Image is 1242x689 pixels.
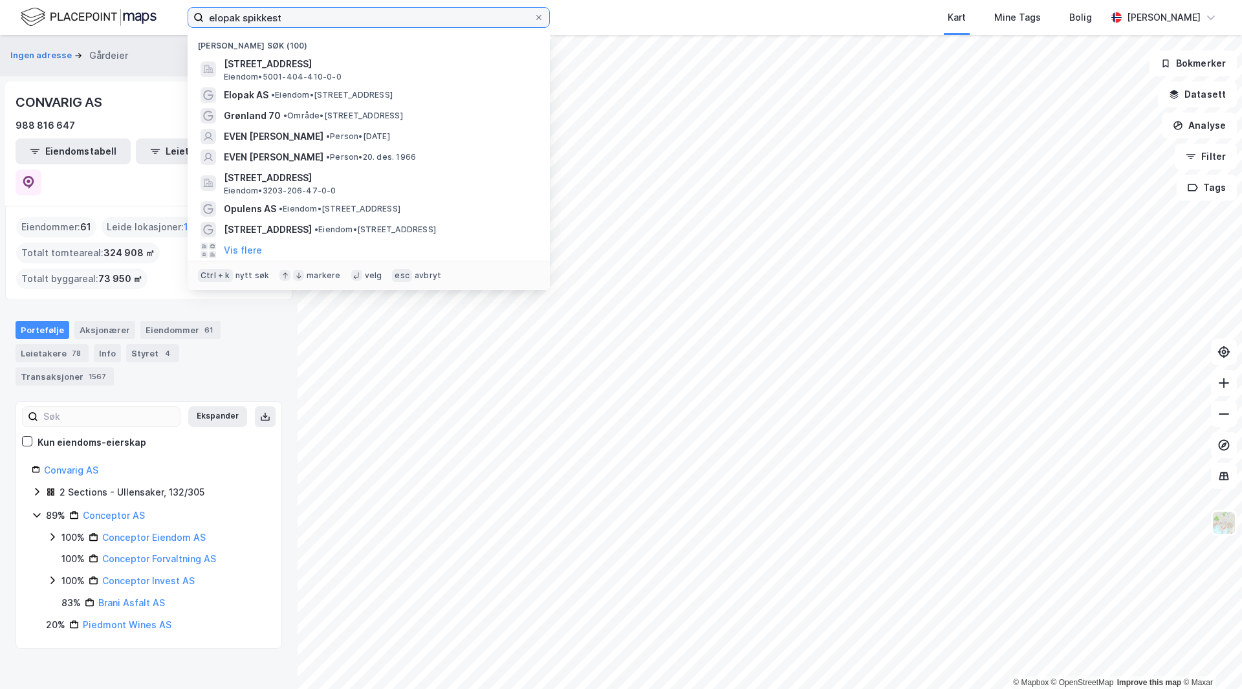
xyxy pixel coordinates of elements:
div: avbryt [415,270,441,281]
div: Totalt byggareal : [16,268,147,289]
a: Convarig AS [44,465,98,476]
div: Kun eiendoms-eierskap [38,435,146,450]
span: Område • [STREET_ADDRESS] [283,111,403,121]
div: CONVARIG AS [16,92,105,113]
a: Piedmont Wines AS [83,619,171,630]
div: Mine Tags [994,10,1041,25]
span: • [271,90,275,100]
div: Kontrollprogram for chat [1177,627,1242,689]
div: Transaksjoner [16,367,114,386]
div: markere [307,270,340,281]
div: 4 [161,347,174,360]
div: Gårdeier [89,48,128,63]
input: Søk [38,407,180,426]
div: esc [392,269,412,282]
span: • [326,131,330,141]
span: 73 950 ㎡ [98,271,142,287]
div: 1567 [86,370,109,383]
span: Elopak AS [224,87,268,103]
span: 1 [184,219,188,235]
a: Conceptor Invest AS [102,575,195,586]
div: Portefølje [16,321,69,339]
div: Leide lokasjoner : [102,217,193,237]
div: nytt søk [235,270,270,281]
span: Person • [DATE] [326,131,390,142]
span: • [326,152,330,162]
div: 100% [61,573,85,589]
span: Eiendom • 3203-206-47-0-0 [224,186,336,196]
span: Eiendom • [STREET_ADDRESS] [279,204,400,214]
a: Improve this map [1117,678,1181,687]
img: Z [1212,510,1236,535]
div: 78 [69,347,83,360]
button: Analyse [1162,113,1237,138]
div: 83% [61,595,81,611]
div: [PERSON_NAME] søk (100) [188,30,550,54]
a: Brani Asfalt AS [98,597,165,608]
span: [STREET_ADDRESS] [224,56,534,72]
a: Mapbox [1013,678,1049,687]
div: Leietakere [16,344,89,362]
button: Leietakertabell [136,138,251,164]
div: Ctrl + k [198,269,233,282]
span: [STREET_ADDRESS] [224,170,534,186]
div: 100% [61,530,85,545]
div: Eiendommer : [16,217,96,237]
span: • [283,111,287,120]
div: velg [365,270,382,281]
div: 89% [46,508,65,523]
span: • [279,204,283,213]
span: Opulens AS [224,201,276,217]
span: EVEN [PERSON_NAME] [224,149,323,165]
span: Eiendom • [STREET_ADDRESS] [271,90,393,100]
div: Info [94,344,121,362]
div: Styret [126,344,179,362]
div: 988 816 647 [16,118,75,133]
div: 61 [202,323,215,336]
button: Bokmerker [1149,50,1237,76]
img: logo.f888ab2527a4732fd821a326f86c7f29.svg [21,6,157,28]
input: Søk på adresse, matrikkel, gårdeiere, leietakere eller personer [204,8,534,27]
button: Ekspander [188,406,247,427]
span: Grønland 70 [224,108,281,124]
span: [STREET_ADDRESS] [224,222,312,237]
span: • [314,224,318,234]
span: EVEN [PERSON_NAME] [224,129,323,144]
div: [PERSON_NAME] [1127,10,1201,25]
button: Eiendomstabell [16,138,131,164]
div: Aksjonærer [74,321,135,339]
a: Conceptor Forvaltning AS [102,553,216,564]
div: 2 Sections - Ullensaker, 132/305 [60,485,204,500]
div: Bolig [1069,10,1092,25]
iframe: Chat Widget [1177,627,1242,689]
span: Eiendom • 5001-404-410-0-0 [224,72,342,82]
button: Datasett [1158,82,1237,107]
button: Vis flere [224,243,262,258]
button: Ingen adresse [10,49,74,62]
a: Conceptor AS [83,510,145,521]
div: 100% [61,551,85,567]
div: Totalt tomteareal : [16,243,160,263]
button: Tags [1177,175,1237,201]
button: Filter [1175,144,1237,170]
a: Conceptor Eiendom AS [102,532,206,543]
span: 61 [80,219,91,235]
div: Eiendommer [140,321,221,339]
div: 20% [46,617,65,633]
a: OpenStreetMap [1051,678,1114,687]
div: Kart [948,10,966,25]
span: Eiendom • [STREET_ADDRESS] [314,224,436,235]
span: Person • 20. des. 1966 [326,152,416,162]
span: 324 908 ㎡ [103,245,155,261]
